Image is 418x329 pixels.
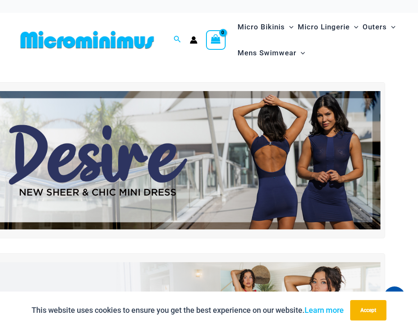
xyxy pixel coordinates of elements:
[363,16,387,38] span: Outers
[206,30,226,50] a: View Shopping Cart, empty
[174,34,181,45] a: Search icon link
[350,300,386,320] button: Accept
[298,16,350,38] span: Micro Lingerie
[387,16,395,38] span: Menu Toggle
[305,306,344,315] a: Learn more
[360,14,398,40] a: OutersMenu ToggleMenu Toggle
[17,30,157,49] img: MM SHOP LOGO FLAT
[238,42,296,64] span: Mens Swimwear
[234,13,401,67] nav: Site Navigation
[32,304,344,317] p: This website uses cookies to ensure you get the best experience on our website.
[235,40,307,66] a: Mens SwimwearMenu ToggleMenu Toggle
[296,14,360,40] a: Micro LingerieMenu ToggleMenu Toggle
[190,36,197,44] a: Account icon link
[350,16,358,38] span: Menu Toggle
[285,16,293,38] span: Menu Toggle
[296,42,305,64] span: Menu Toggle
[238,16,285,38] span: Micro Bikinis
[235,14,296,40] a: Micro BikinisMenu ToggleMenu Toggle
